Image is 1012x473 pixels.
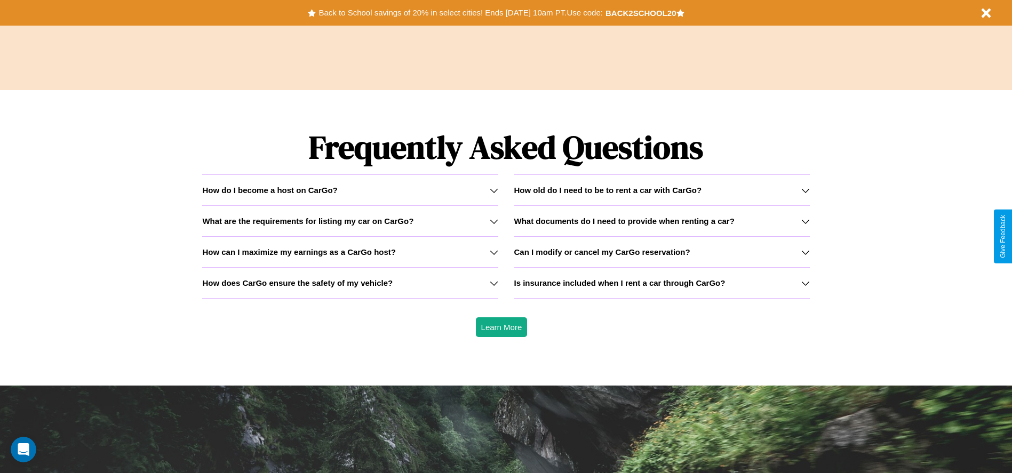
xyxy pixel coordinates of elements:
[514,247,690,256] h3: Can I modify or cancel my CarGo reservation?
[11,437,36,462] iframe: Intercom live chat
[202,120,809,174] h1: Frequently Asked Questions
[999,215,1007,258] div: Give Feedback
[476,317,528,337] button: Learn More
[202,247,396,256] h3: How can I maximize my earnings as a CarGo host?
[316,5,605,20] button: Back to School savings of 20% in select cities! Ends [DATE] 10am PT.Use code:
[202,186,337,195] h3: How do I become a host on CarGo?
[514,186,702,195] h3: How old do I need to be to rent a car with CarGo?
[514,278,726,287] h3: Is insurance included when I rent a car through CarGo?
[202,278,393,287] h3: How does CarGo ensure the safety of my vehicle?
[202,217,413,226] h3: What are the requirements for listing my car on CarGo?
[514,217,735,226] h3: What documents do I need to provide when renting a car?
[605,9,676,18] b: BACK2SCHOOL20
